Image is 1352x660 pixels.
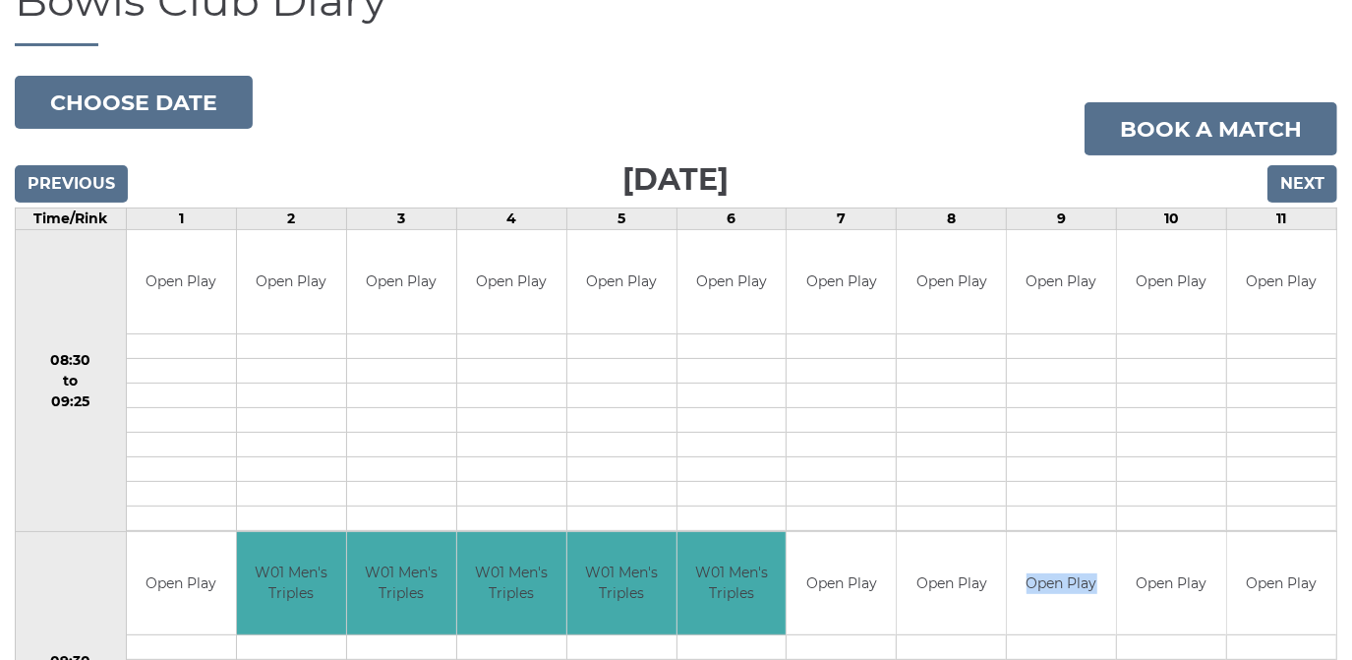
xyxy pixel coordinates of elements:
td: Open Play [1227,230,1336,333]
td: W01 Men's Triples [237,532,346,635]
td: 08:30 to 09:25 [16,230,127,532]
td: Open Play [237,230,346,333]
td: Open Play [1007,230,1116,333]
td: Open Play [347,230,456,333]
td: Open Play [1227,532,1336,635]
td: W01 Men's Triples [347,532,456,635]
td: 11 [1227,209,1337,230]
td: 2 [236,209,346,230]
td: 1 [126,209,236,230]
td: Open Play [787,532,896,635]
td: Open Play [1117,532,1226,635]
button: Choose date [15,76,253,129]
td: Open Play [1117,230,1226,333]
td: 10 [1117,209,1227,230]
td: Open Play [1007,532,1116,635]
td: W01 Men's Triples [457,532,566,635]
td: 6 [676,209,787,230]
td: W01 Men's Triples [567,532,676,635]
input: Previous [15,165,128,203]
td: Open Play [567,230,676,333]
td: Open Play [897,532,1006,635]
td: 4 [456,209,566,230]
td: 5 [566,209,676,230]
td: Open Play [127,230,236,333]
td: Time/Rink [16,209,127,230]
td: 8 [897,209,1007,230]
input: Next [1267,165,1337,203]
td: W01 Men's Triples [677,532,787,635]
td: 7 [787,209,897,230]
a: Book a match [1085,102,1337,155]
td: Open Play [897,230,1006,333]
td: Open Play [787,230,896,333]
td: Open Play [677,230,787,333]
td: Open Play [127,532,236,635]
td: 3 [346,209,456,230]
td: 9 [1007,209,1117,230]
td: Open Play [457,230,566,333]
